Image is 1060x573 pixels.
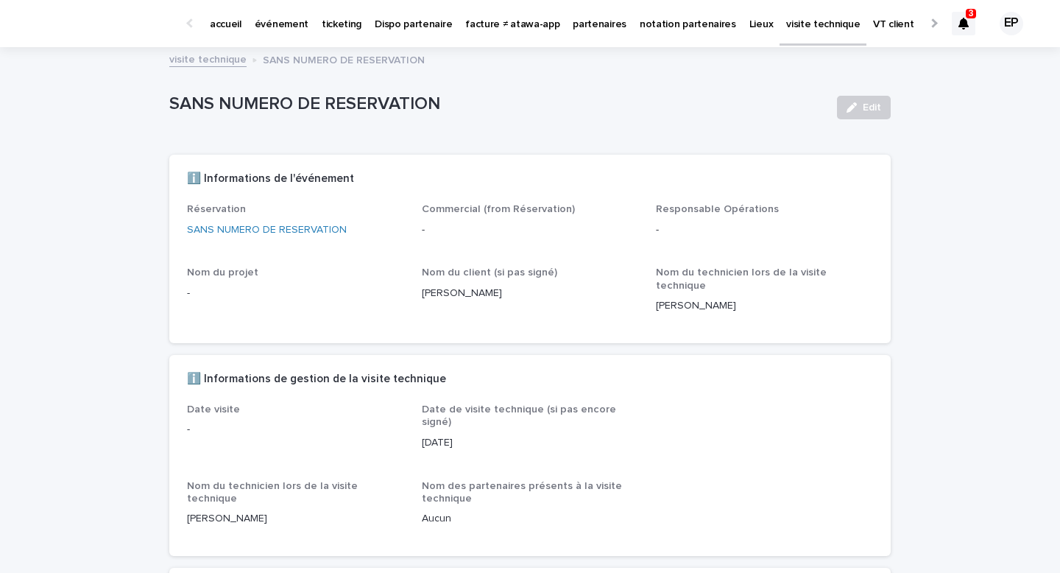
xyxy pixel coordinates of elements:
[187,172,354,186] h2: ℹ️ Informations de l'événement
[422,222,639,238] p: -
[187,286,404,301] p: -
[169,50,247,67] a: visite technique
[656,204,779,214] span: Responsable Opérations
[952,12,975,35] div: 3
[422,511,639,527] p: Aucun
[187,404,240,415] span: Date visite
[187,373,446,386] h2: ℹ️ Informations de gestion de la visite technique
[422,481,622,504] span: Nom des partenaires présents à la visite technique
[187,267,258,278] span: Nom du projet
[187,481,358,504] span: Nom du technicien lors de la visite technique
[187,222,347,238] a: SANS NUMERO DE RESERVATION
[837,96,891,119] button: Edit
[422,267,557,278] span: Nom du client (si pas signé)
[656,298,873,314] p: [PERSON_NAME]
[422,286,639,301] p: [PERSON_NAME]
[187,422,404,437] p: -
[187,204,246,214] span: Réservation
[422,404,616,427] span: Date de visite technique (si pas encore signé)
[969,8,974,18] p: 3
[863,102,881,113] span: Edit
[29,9,172,38] img: Ls34BcGeRexTGTNfXpUC
[422,204,575,214] span: Commercial (from Réservation)
[422,435,639,451] p: [DATE]
[187,511,404,527] p: [PERSON_NAME]
[656,222,873,238] p: -
[656,267,827,290] span: Nom du technicien lors de la visite technique
[1000,12,1023,35] div: EP
[169,94,825,115] p: SANS NUMERO DE RESERVATION
[263,51,425,67] p: SANS NUMERO DE RESERVATION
